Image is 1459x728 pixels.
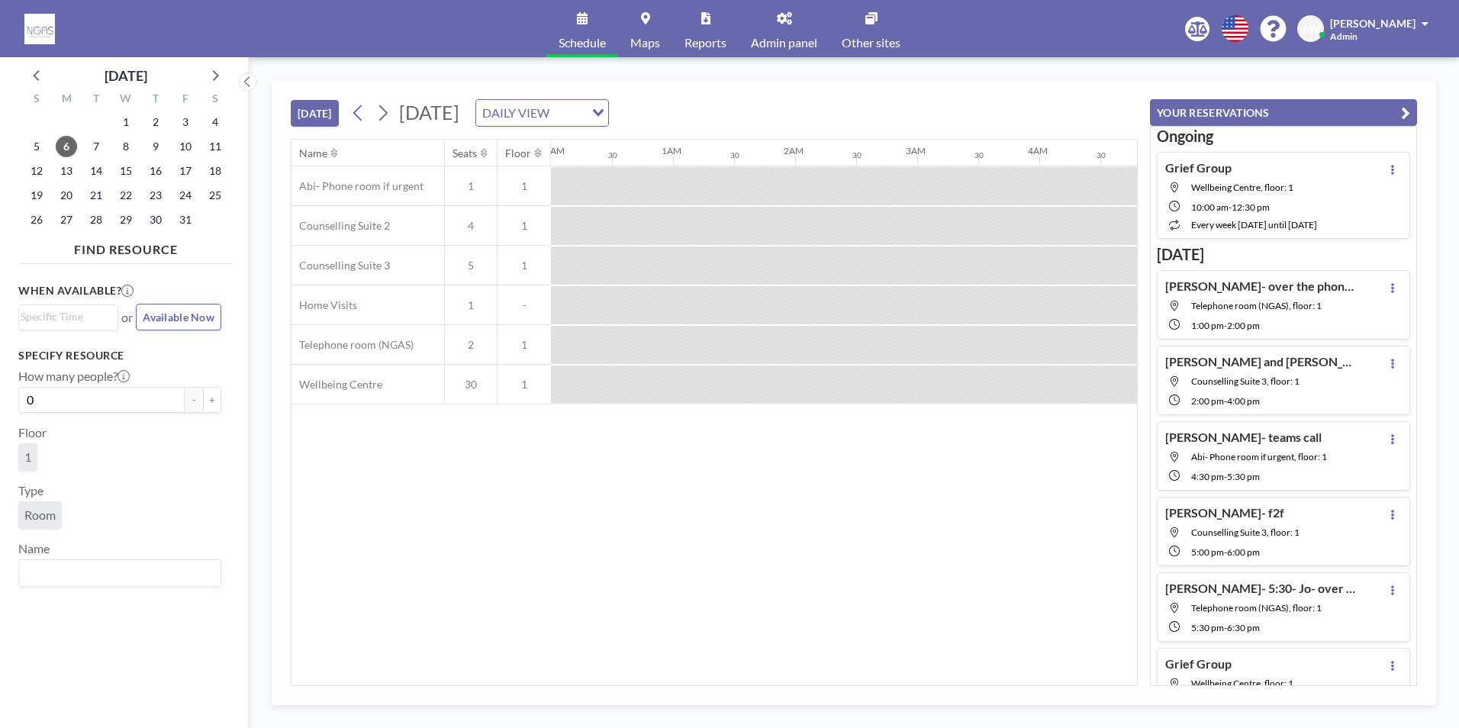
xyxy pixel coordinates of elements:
[85,136,107,157] span: Tuesday, October 7, 2025
[19,560,221,586] div: Search for option
[1191,678,1293,689] span: Wellbeing Centre, floor: 1
[145,185,166,206] span: Thursday, October 23, 2025
[52,90,82,110] div: M
[56,160,77,182] span: Monday, October 13, 2025
[145,209,166,230] span: Thursday, October 30, 2025
[145,111,166,133] span: Thursday, October 2, 2025
[121,310,133,325] span: or
[1191,320,1224,331] span: 1:00 PM
[22,90,52,110] div: S
[1330,31,1358,42] span: Admin
[1191,300,1322,311] span: Telephone room (NGAS), floor: 1
[399,101,459,124] span: [DATE]
[105,65,147,86] div: [DATE]
[1227,320,1260,331] span: 2:00 PM
[1330,17,1416,30] span: [PERSON_NAME]
[1157,127,1410,146] h3: Ongoing
[1191,375,1300,387] span: Counselling Suite 3, floor: 1
[203,387,221,413] button: +
[476,100,608,126] div: Search for option
[1232,201,1270,213] span: 12:30 PM
[26,136,47,157] span: Sunday, October 5, 2025
[1191,219,1317,230] span: every week [DATE] until [DATE]
[1150,99,1417,126] button: YOUR RESERVATIONS
[136,304,221,330] button: Available Now
[24,449,31,464] span: 1
[1191,182,1293,193] span: Wellbeing Centre, floor: 1
[140,90,170,110] div: T
[291,100,339,127] button: [DATE]
[1191,546,1224,558] span: 5:00 PM
[18,483,43,498] label: Type
[479,103,552,123] span: DAILY VIEW
[505,147,531,160] div: Floor
[1165,160,1232,176] h4: Grief Group
[24,507,56,522] span: Room
[175,185,196,206] span: Friday, October 24, 2025
[1165,581,1356,596] h4: [PERSON_NAME]- 5:30- Jo- over the phone
[19,305,118,328] div: Search for option
[85,160,107,182] span: Tuesday, October 14, 2025
[630,37,660,49] span: Maps
[175,160,196,182] span: Friday, October 17, 2025
[18,425,47,440] label: Floor
[205,185,226,206] span: Saturday, October 25, 2025
[445,298,497,312] span: 1
[842,37,900,49] span: Other sites
[784,145,804,156] div: 2AM
[18,236,234,257] h4: FIND RESOURCE
[299,147,327,160] div: Name
[662,145,681,156] div: 1AM
[1191,395,1224,407] span: 2:00 PM
[175,209,196,230] span: Friday, October 31, 2025
[85,209,107,230] span: Tuesday, October 28, 2025
[145,136,166,157] span: Thursday, October 9, 2025
[205,111,226,133] span: Saturday, October 4, 2025
[1165,430,1322,445] h4: [PERSON_NAME]- teams call
[56,136,77,157] span: Monday, October 6, 2025
[82,90,111,110] div: T
[1191,201,1229,213] span: 10:00 AM
[1191,622,1224,633] span: 5:30 PM
[115,185,137,206] span: Wednesday, October 22, 2025
[1191,451,1327,462] span: Abi- Phone room if urgent, floor: 1
[1028,145,1048,156] div: 4AM
[21,308,109,325] input: Search for option
[1227,471,1260,482] span: 5:30 PM
[145,160,166,182] span: Thursday, October 16, 2025
[1224,546,1227,558] span: -
[115,160,137,182] span: Wednesday, October 15, 2025
[445,219,497,233] span: 4
[291,219,390,233] span: Counselling Suite 2
[111,90,141,110] div: W
[852,150,862,160] div: 30
[115,209,137,230] span: Wednesday, October 29, 2025
[608,150,617,160] div: 30
[26,185,47,206] span: Sunday, October 19, 2025
[291,338,414,352] span: Telephone room (NGAS)
[1227,395,1260,407] span: 4:00 PM
[143,311,214,324] span: Available Now
[498,378,551,391] span: 1
[115,136,137,157] span: Wednesday, October 8, 2025
[1157,245,1410,264] h3: [DATE]
[1191,471,1224,482] span: 4:30 PM
[185,387,203,413] button: -
[498,298,551,312] span: -
[18,369,130,384] label: How many people?
[175,111,196,133] span: Friday, October 3, 2025
[554,103,583,123] input: Search for option
[1227,546,1260,558] span: 6:00 PM
[498,338,551,352] span: 1
[205,160,226,182] span: Saturday, October 18, 2025
[906,145,926,156] div: 3AM
[291,259,390,272] span: Counselling Suite 3
[1302,22,1320,36] span: AW
[684,37,726,49] span: Reports
[1224,471,1227,482] span: -
[85,185,107,206] span: Tuesday, October 21, 2025
[1165,505,1284,520] h4: [PERSON_NAME]- f2f
[730,150,739,160] div: 30
[445,338,497,352] span: 2
[291,298,357,312] span: Home Visits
